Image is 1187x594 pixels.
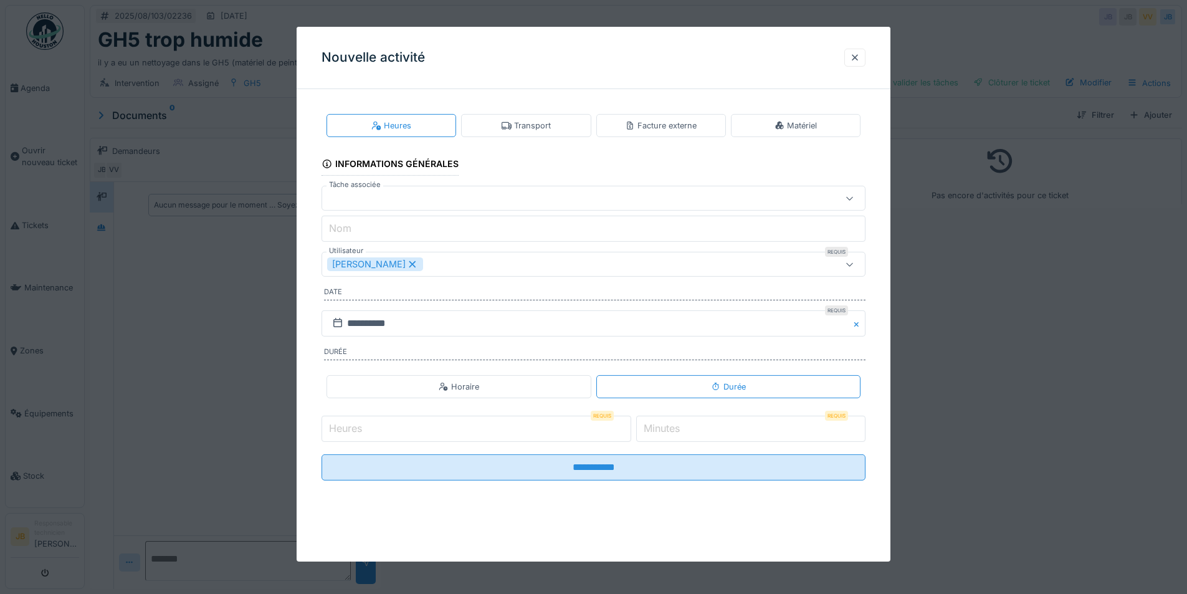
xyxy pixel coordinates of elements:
[641,421,682,436] label: Minutes
[825,411,848,421] div: Requis
[327,246,366,256] label: Utilisateur
[502,120,551,132] div: Transport
[775,120,817,132] div: Matériel
[825,247,848,257] div: Requis
[324,347,865,360] label: Durée
[852,310,865,337] button: Close
[439,381,479,393] div: Horaire
[327,421,365,436] label: Heures
[324,287,865,300] label: Date
[625,120,697,132] div: Facture externe
[825,305,848,315] div: Requis
[711,381,746,393] div: Durée
[327,180,383,190] label: Tâche associée
[322,50,425,65] h3: Nouvelle activité
[327,221,354,236] label: Nom
[322,155,459,176] div: Informations générales
[371,120,411,132] div: Heures
[327,257,423,271] div: [PERSON_NAME]
[591,411,614,421] div: Requis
